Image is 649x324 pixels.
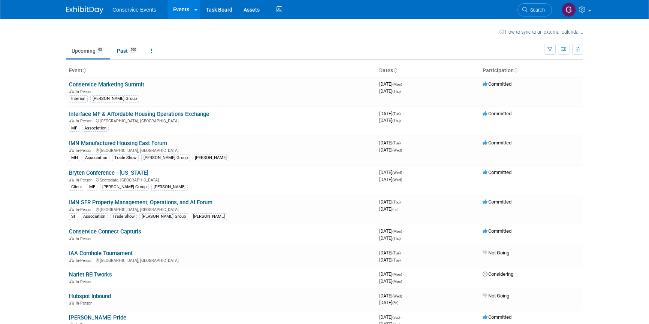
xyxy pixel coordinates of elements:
span: - [402,250,403,256]
span: (Fri) [392,301,398,305]
a: IMN SFR Property Management, Operations, and AI Forum [69,199,212,206]
span: [DATE] [379,117,401,123]
a: Conservice Marketing Summit [69,81,144,88]
span: In-Person [76,89,95,94]
span: In-Person [76,119,95,123]
div: Association [82,125,109,132]
div: [PERSON_NAME] Group [100,184,149,190]
span: [DATE] [379,314,402,320]
span: Committed [483,140,511,146]
div: [GEOGRAPHIC_DATA], [GEOGRAPHIC_DATA] [69,117,373,123]
img: In-Person Event [69,178,74,181]
span: Committed [483,111,511,116]
span: - [402,140,403,146]
img: Gayle Reese [562,3,576,17]
span: [DATE] [379,278,402,284]
span: [DATE] [379,199,403,205]
div: [PERSON_NAME] [193,155,229,161]
span: Committed [483,314,511,320]
span: [DATE] [379,81,404,87]
img: ExhibitDay [66,6,103,14]
span: In-Person [76,178,95,183]
div: [PERSON_NAME] [191,213,227,220]
div: MH [69,155,80,161]
a: IMN Manufactured Housing East Forum [69,140,167,147]
div: [PERSON_NAME] [151,184,188,190]
div: SF [69,213,78,220]
span: Committed [483,81,511,87]
a: Hubspot Inbound [69,293,111,300]
img: In-Person Event [69,148,74,152]
span: In-Person [76,207,95,212]
span: - [403,293,404,299]
a: Sort by Event Name [82,67,86,73]
span: Committed [483,228,511,234]
img: In-Person Event [69,279,74,283]
span: Search [528,7,545,13]
span: [DATE] [379,257,401,263]
span: [DATE] [379,293,404,299]
span: Not Going [483,293,509,299]
img: In-Person Event [69,236,74,240]
span: In-Person [76,279,95,284]
span: In-Person [76,258,95,263]
div: [GEOGRAPHIC_DATA], [GEOGRAPHIC_DATA] [69,257,373,263]
a: [PERSON_NAME] Pride [69,314,126,321]
span: (Tue) [392,258,401,262]
span: Committed [483,169,511,175]
a: How to sync to an external calendar... [499,29,583,35]
span: - [403,169,404,175]
div: Association [81,213,108,220]
span: - [401,314,402,320]
a: Upcoming93 [66,44,110,58]
a: IAA Cornhole Tournament [69,250,133,257]
div: Trade Show [112,155,139,161]
a: Interface MF & Affordable Housing Operations Exchange [69,111,209,117]
span: (Mon) [392,279,402,284]
span: Not Going [483,250,509,256]
div: Trade Show [110,213,137,220]
span: 93 [96,47,104,53]
span: In-Person [76,236,95,241]
div: [PERSON_NAME] Group [139,213,188,220]
span: [DATE] [379,228,404,234]
span: [DATE] [379,147,402,153]
div: [PERSON_NAME] Group [90,95,139,102]
span: (Mon) [392,229,402,233]
span: (Wed) [392,171,402,175]
span: [DATE] [379,169,404,175]
div: [GEOGRAPHIC_DATA], [GEOGRAPHIC_DATA] [69,147,373,153]
a: Sort by Start Date [393,67,397,73]
a: Sort by Participation Type [514,67,517,73]
span: (Mon) [392,272,402,276]
span: - [403,228,404,234]
a: Bryten Conference - [US_STATE] [69,169,148,176]
a: Nariet REITworks [69,271,112,278]
span: [DATE] [379,300,398,305]
span: (Thu) [392,236,401,241]
div: [PERSON_NAME] Group [141,155,190,161]
span: (Sat) [392,315,400,320]
span: [DATE] [379,250,403,256]
img: In-Person Event [69,89,74,93]
div: Association [83,155,109,161]
span: Considering [483,271,513,277]
span: In-Person [76,301,95,306]
span: [DATE] [379,235,401,241]
div: Internal [69,95,88,102]
span: [DATE] [379,271,404,277]
span: [DATE] [379,206,398,212]
span: (Thu) [392,200,401,204]
span: (Fri) [392,207,398,211]
span: (Tue) [392,251,401,255]
div: MF [87,184,97,190]
div: [GEOGRAPHIC_DATA], [GEOGRAPHIC_DATA] [69,206,373,212]
span: (Tue) [392,112,401,116]
span: (Wed) [392,294,402,298]
div: Client [69,184,84,190]
span: - [402,199,403,205]
div: MF [69,125,79,132]
th: Dates [376,64,480,77]
span: Committed [483,199,511,205]
span: [DATE] [379,88,401,94]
